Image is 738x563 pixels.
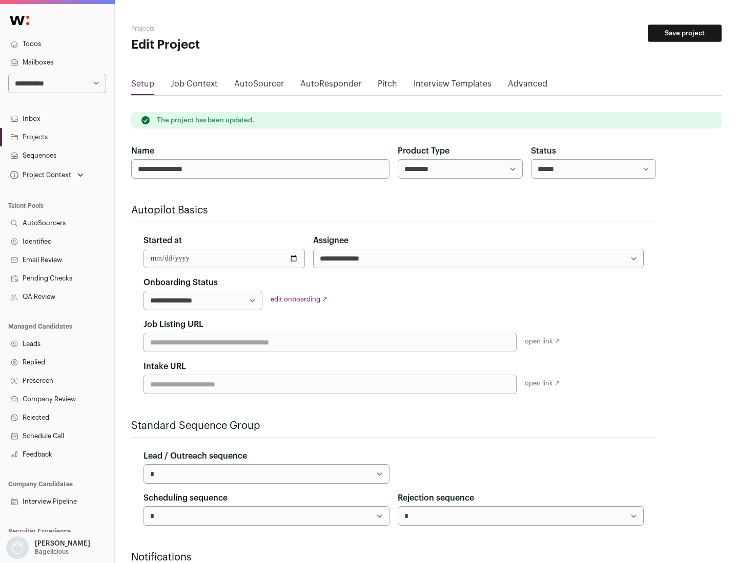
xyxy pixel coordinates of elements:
label: Status [531,145,556,157]
label: Lead / Outreach sequence [143,450,247,462]
img: Wellfound [4,10,35,31]
label: Started at [143,234,182,247]
button: Open dropdown [4,536,92,559]
h2: Standard Sequence Group [131,419,656,433]
label: Name [131,145,154,157]
label: Rejection sequence [398,492,474,504]
a: AutoSourcer [234,78,284,94]
p: Bagelicious [35,548,69,556]
button: Save project [648,25,722,42]
a: Interview Templates [414,78,491,94]
h2: Autopilot Basics [131,203,656,218]
a: Setup [131,78,154,94]
h2: Projects [131,25,328,33]
img: nopic.png [6,536,29,559]
a: Pitch [378,78,397,94]
div: Project Context [8,171,71,179]
a: AutoResponder [300,78,361,94]
label: Job Listing URL [143,318,203,331]
label: Scheduling sequence [143,492,228,504]
label: Intake URL [143,360,186,373]
button: Open dropdown [8,168,86,182]
h1: Edit Project [131,37,328,53]
a: Advanced [508,78,547,94]
p: The project has been updated. [157,116,254,124]
a: Job Context [171,78,218,94]
a: edit onboarding ↗ [271,296,327,302]
p: [PERSON_NAME] [35,539,90,548]
label: Onboarding Status [143,276,218,289]
label: Assignee [313,234,348,247]
label: Product Type [398,145,449,157]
